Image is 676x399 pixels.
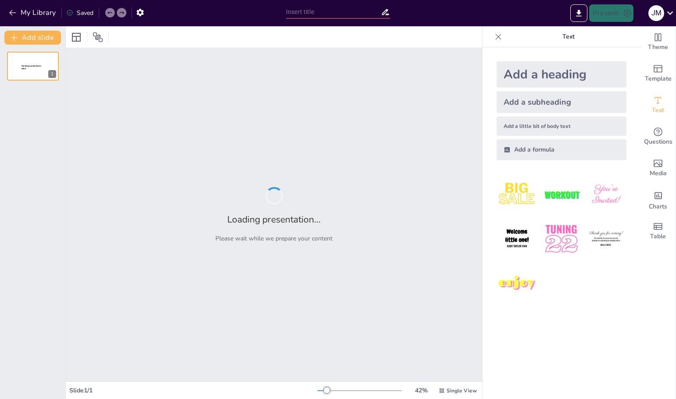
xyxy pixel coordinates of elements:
span: Table [650,232,666,241]
h2: Loading presentation... [227,213,321,226]
span: Single View [447,387,477,394]
button: Add slide [4,31,61,45]
div: j m [648,5,664,21]
span: Charts [649,202,667,212]
img: 2.jpeg [541,174,582,215]
div: Add charts and graphs [640,184,676,215]
div: 1 [7,52,59,81]
button: j m [648,4,664,22]
div: Saved [66,9,93,17]
img: 5.jpeg [541,219,582,259]
button: Present [589,4,633,22]
span: Theme [648,42,668,52]
span: Position [93,32,103,42]
div: Add a heading [497,61,626,88]
input: Insert title [286,6,381,18]
div: Slide 1 / 1 [69,386,318,395]
img: 6.jpeg [586,219,626,259]
p: Please wait while we prepare your content [215,234,333,243]
div: Add a formula [497,139,626,160]
div: 42 % [411,386,432,395]
div: Layout [69,30,83,44]
button: Export to PowerPoint [570,4,587,22]
span: Text [652,106,664,115]
img: 7.jpeg [497,263,537,304]
div: 1 [48,70,56,78]
p: Text [505,26,632,47]
div: Add a little bit of body text [497,117,626,136]
div: Change the overall theme [640,26,676,58]
div: Add text boxes [640,89,676,121]
span: Questions [644,137,672,147]
img: 1.jpeg [497,174,537,215]
img: 3.jpeg [586,174,626,215]
div: Add a subheading [497,91,626,113]
div: Add a table [640,215,676,247]
span: Media [650,169,667,178]
div: Add images, graphics, shapes or video [640,152,676,184]
button: My Library [7,6,60,20]
span: Template [645,74,672,84]
span: Sendsteps presentation editor [21,65,41,70]
div: Get real-time input from your audience [640,121,676,152]
img: 4.jpeg [497,219,537,259]
div: Add ready made slides [640,58,676,89]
